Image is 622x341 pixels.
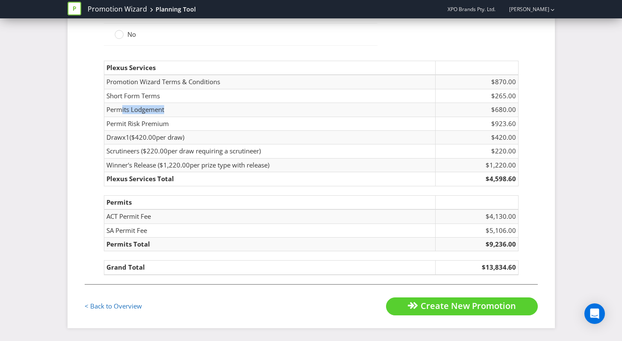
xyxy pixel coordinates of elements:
td: Promotion Wizard Terms & Conditions [104,75,435,89]
a: Promotion Wizard [88,4,147,14]
span: 1 [126,133,130,141]
span: No [127,30,136,38]
td: Plexus Services Total [104,172,435,186]
div: Planning Tool [156,5,196,14]
span: ( [130,133,131,141]
td: $870.00 [435,75,518,89]
td: $5,106.00 [435,223,518,237]
span: Scrutineers ( [106,147,143,155]
span: $1,220.00 [159,161,190,169]
span: XPO Brands Pty. Ltd. [448,6,495,13]
span: per draw requiring a scrutineer) [168,147,261,155]
td: $680.00 [435,103,518,117]
td: $265.00 [435,89,518,103]
span: $220.00 [143,147,168,155]
td: $220.00 [435,144,518,158]
td: Permits [104,195,435,209]
td: Short Form Terms [104,89,435,103]
td: SA Permit Fee [104,223,435,237]
span: x [122,133,126,141]
span: per draw) [156,133,184,141]
td: $9,236.00 [435,237,518,251]
td: Plexus Services [104,61,435,75]
a: [PERSON_NAME] [501,6,549,13]
span: per prize type with release) [190,161,269,169]
td: Grand Total [104,261,435,275]
td: Permit Risk Premium [104,117,435,130]
td: $4,130.00 [435,209,518,223]
span: Winner's Release ( [106,161,159,169]
td: $13,834.60 [435,261,518,275]
td: Permits Total [104,237,435,251]
div: Open Intercom Messenger [584,303,605,324]
span: Draw [106,133,122,141]
td: ACT Permit Fee [104,209,435,223]
td: $923.60 [435,117,518,130]
td: $4,598.60 [435,172,518,186]
td: $1,220.00 [435,158,518,172]
span: Create New Promotion [421,300,516,312]
td: Permits Lodgement [104,103,435,117]
span: $420.00 [131,133,156,141]
button: Create New Promotion [386,297,538,316]
a: < Back to Overview [85,302,142,310]
td: $420.00 [435,131,518,144]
